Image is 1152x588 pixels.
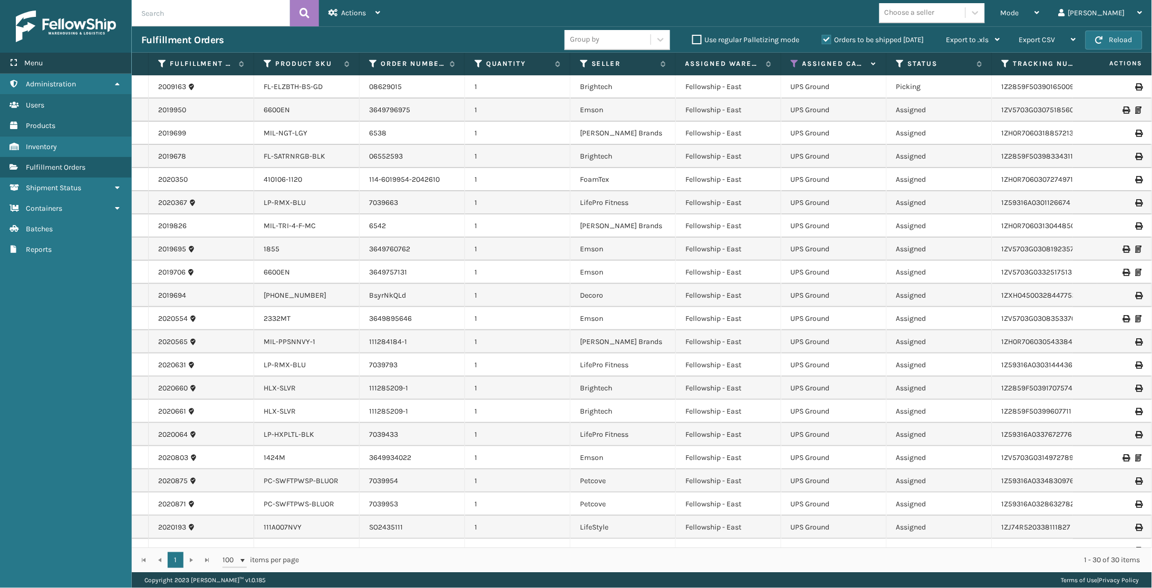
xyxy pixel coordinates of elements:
td: Assigned [887,493,992,516]
td: 1 [465,446,570,469]
a: 6600EN [264,105,290,114]
a: 2019695 [158,244,186,254]
td: 7039793 [360,354,465,377]
span: Inventory [26,142,57,151]
i: Print Label [1136,222,1142,230]
a: 1424M [264,453,285,462]
i: Print Packing Slip [1136,246,1142,253]
td: Assigned [887,446,992,469]
i: Print Packing Slip [1136,315,1142,322]
label: Product SKU [275,59,339,68]
i: Print Label [1136,292,1142,299]
td: 3649760762 [360,238,465,261]
a: 1Z59316A0334830976 [1002,476,1074,485]
a: 2020554 [158,313,188,324]
td: 08629015 [360,75,465,99]
label: Seller [592,59,655,68]
a: 2020660 [158,383,188,394]
td: Fellowship - East [676,446,781,469]
td: Brightech [570,75,676,99]
td: 3649895646 [360,307,465,330]
td: 1 [465,469,570,493]
td: UPS Ground [781,516,887,539]
td: Assigned [887,261,992,284]
td: Emson [570,261,676,284]
td: Assigned [887,539,992,562]
td: LifePro Fitness [570,354,676,377]
a: 2020875 [158,476,188,486]
span: Batches [26,224,53,233]
td: Petcove [570,469,676,493]
a: 111A007NVY [264,523,302,532]
a: 1Z2859F50391707574 [1002,384,1073,393]
td: Assigned [887,307,992,330]
td: Fellowship - East [676,99,781,122]
a: 2019826 [158,221,187,231]
i: Print Label [1136,524,1142,531]
td: Fellowship - East [676,168,781,191]
a: PC-SWFTPWS-BLUOR [264,499,334,508]
span: Menu [24,58,43,67]
i: Print Label [1136,83,1142,91]
span: Export to .xls [946,35,989,44]
td: 1 [465,145,570,168]
i: Print Label [1136,199,1142,207]
a: MIL-PPSNNVY-1 [264,337,315,346]
span: Reports [26,245,52,254]
a: 2020218 [158,545,187,556]
a: 1ZV5703G0308353370 [1002,314,1076,323]
td: 114-6019954-2042610 [360,168,465,191]
a: [PHONE_NUMBER] [264,291,326,300]
i: Print Label [1136,501,1142,508]
a: LP-RMX-BLU [264,360,306,369]
td: 1 [465,516,570,539]
a: MIL-TRI-4-F-MC [264,221,316,230]
td: 1 [465,539,570,562]
i: Print Label [1136,477,1142,485]
td: UPS Ground [781,284,887,307]
p: Copyright 2023 [PERSON_NAME]™ v 1.0.185 [144,572,266,588]
td: Fellowship - East [676,330,781,354]
label: Assigned Carrier Service [802,59,866,68]
a: 1ZV5703G0308192357 [1002,244,1074,253]
i: Print Label [1123,269,1129,276]
td: Picking [887,75,992,99]
a: MIL-NGT-LGY [264,129,307,138]
td: 114-0170768-3381840 [360,539,465,562]
span: items per page [222,552,299,568]
td: UPS Ground [781,377,887,400]
a: 2020064 [158,429,188,440]
td: [PERSON_NAME] Brands [570,214,676,238]
td: 1 [465,168,570,191]
i: Print Label [1123,106,1129,114]
a: 2020193 [158,522,186,533]
td: Assigned [887,469,992,493]
label: Assigned Warehouse [685,59,761,68]
td: UPS Ground [781,469,887,493]
a: 1Z2859F50390165009 [1002,82,1074,91]
td: Assigned [887,330,992,354]
td: Fellowship - East [676,516,781,539]
td: UPS Ground [781,539,887,562]
td: 1 [465,284,570,307]
td: UPS Ground [781,493,887,516]
td: Fellowship - East [676,122,781,145]
a: 2009163 [158,82,186,92]
span: Administration [26,80,76,89]
i: Print Label [1123,454,1129,462]
td: BsyrNkQLd [360,284,465,307]
td: UPS Ground [781,446,887,469]
td: Emson [570,238,676,261]
td: Fellowship - East [676,493,781,516]
a: 2020565 [158,337,188,347]
a: 1ZXH04500328447752 [1002,291,1077,300]
td: Assigned [887,145,992,168]
a: FL-ELZBTH-BS-GD [264,82,323,91]
td: Emson [570,307,676,330]
a: 410106-1120 [264,175,302,184]
td: Assigned [887,122,992,145]
td: Fellowship - East [676,261,781,284]
span: Fulfillment Orders [26,163,85,172]
td: Fellowship - East [676,214,781,238]
td: UPS Ground [781,191,887,214]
